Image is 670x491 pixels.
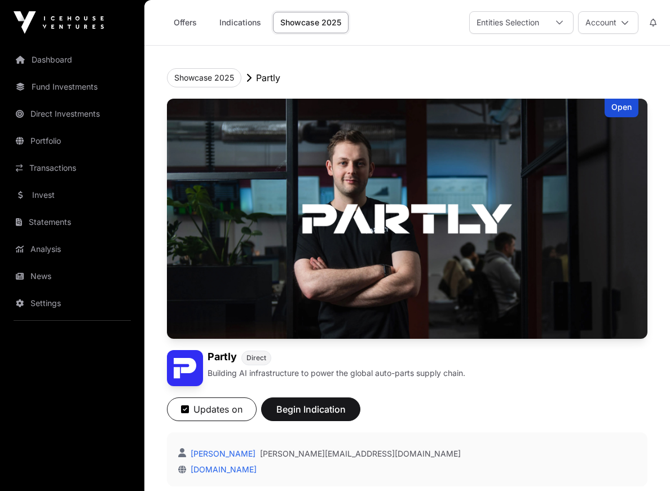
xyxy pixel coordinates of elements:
div: Open [605,99,638,117]
a: Direct Investments [9,101,135,126]
a: [PERSON_NAME] [188,449,255,458]
iframe: Chat Widget [614,437,670,491]
p: Building AI infrastructure to power the global auto-parts supply chain. [208,368,465,379]
span: Begin Indication [275,402,346,416]
a: Offers [162,12,208,33]
a: Fund Investments [9,74,135,99]
a: Analysis [9,237,135,262]
img: Partly [167,350,203,386]
a: Statements [9,210,135,235]
p: Partly [256,71,280,85]
button: Account [578,11,638,34]
a: Transactions [9,156,135,180]
img: Partly [167,99,647,339]
a: Showcase 2025 [273,12,349,33]
h1: Partly [208,350,237,365]
a: [PERSON_NAME][EMAIL_ADDRESS][DOMAIN_NAME] [260,448,461,459]
a: [DOMAIN_NAME] [186,465,257,474]
button: Begin Indication [261,397,360,421]
img: Icehouse Ventures Logo [14,11,104,34]
a: Dashboard [9,47,135,72]
span: Direct [246,353,266,362]
a: Invest [9,183,135,207]
button: Showcase 2025 [167,68,241,87]
a: Settings [9,291,135,316]
button: Updates on [167,397,257,421]
a: Begin Indication [261,409,360,420]
div: Entities Selection [470,12,546,33]
a: News [9,264,135,289]
a: Indications [212,12,268,33]
a: Portfolio [9,129,135,153]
